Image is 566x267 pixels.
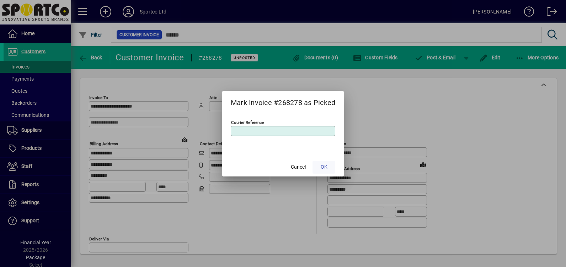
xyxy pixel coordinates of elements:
button: Cancel [287,161,310,174]
h2: Mark Invoice #268278 as Picked [222,91,344,111]
mat-label: Courier Reference [231,120,264,125]
button: OK [313,161,335,174]
span: OK [321,163,327,171]
span: Cancel [291,163,306,171]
